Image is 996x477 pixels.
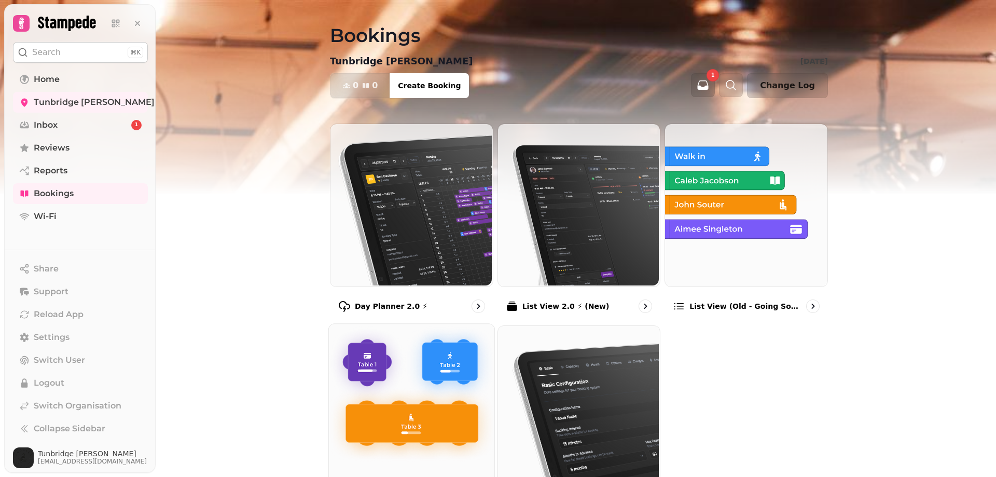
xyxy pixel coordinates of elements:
p: Tunbridge [PERSON_NAME] [330,54,473,69]
button: Switch User [13,350,148,371]
span: Tunbridge [PERSON_NAME] [34,96,155,108]
a: Inbox1 [13,115,148,135]
svg: go to [640,301,651,311]
a: Day Planner 2.0 ⚡Day Planner 2.0 ⚡ [330,124,493,321]
p: List View 2.0 ⚡ (New) [522,301,610,311]
p: Day Planner 2.0 ⚡ [355,301,427,311]
p: List view (Old - going soon) [689,301,802,311]
a: Reviews [13,138,148,158]
span: Home [34,73,60,86]
img: List view (Old - going soon) [664,123,826,285]
span: Reviews [34,142,70,154]
button: Create Booking [390,73,469,98]
span: 0 [353,81,358,90]
span: Change Log [760,81,815,90]
button: 00 [330,73,390,98]
a: Wi-Fi [13,206,148,227]
span: Collapse Sidebar [34,423,105,435]
div: ⌘K [128,47,143,58]
img: List View 2.0 ⚡ (New) [497,123,659,285]
svg: go to [473,301,483,311]
p: [DATE] [800,56,828,66]
a: Bookings [13,183,148,204]
span: 0 [372,81,378,90]
a: Switch Organisation [13,396,148,416]
p: Search [32,46,61,59]
a: Reports [13,160,148,181]
span: 1 [711,73,715,78]
button: User avatarTunbridge [PERSON_NAME][EMAIL_ADDRESS][DOMAIN_NAME] [13,447,148,468]
svg: go to [808,301,818,311]
span: Tunbridge [PERSON_NAME] [38,450,147,457]
button: Support [13,281,148,302]
a: List view (Old - going soon)List view (Old - going soon) [665,124,828,321]
span: Support [34,285,68,298]
span: 1 [135,121,138,129]
button: Share [13,258,148,279]
span: Reports [34,165,67,177]
button: Reload App [13,304,148,325]
span: Wi-Fi [34,210,57,223]
button: Collapse Sidebar [13,418,148,439]
span: Settings [34,331,70,344]
img: User avatar [13,447,34,468]
a: Tunbridge [PERSON_NAME] [13,92,148,113]
a: Settings [13,327,148,348]
span: Bookings [34,187,74,200]
span: Inbox [34,119,58,131]
button: Change Log [747,73,828,98]
button: Logout [13,373,148,393]
span: Reload App [34,308,84,321]
img: Day Planner 2.0 ⚡ [329,123,492,285]
span: Logout [34,377,64,389]
span: Switch User [34,354,85,366]
a: List View 2.0 ⚡ (New)List View 2.0 ⚡ (New) [497,124,661,321]
span: Switch Organisation [34,400,121,412]
a: Home [13,69,148,90]
button: Search⌘K [13,42,148,63]
span: Create Booking [398,82,461,89]
span: Share [34,263,59,275]
span: [EMAIL_ADDRESS][DOMAIN_NAME] [38,457,147,466]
